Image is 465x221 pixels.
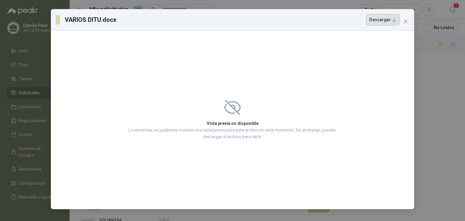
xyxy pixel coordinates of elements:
p: Lo sentimos, no podemos mostrar una vista previa para este archivo en este momento. Sin embargo, ... [127,127,338,140]
button: Close [401,17,411,26]
button: Descargar [366,14,400,25]
h2: Vista previa no disponible [127,120,338,127]
h3: VARIOS DITU.docx [65,15,117,24]
span: close [403,19,408,24]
